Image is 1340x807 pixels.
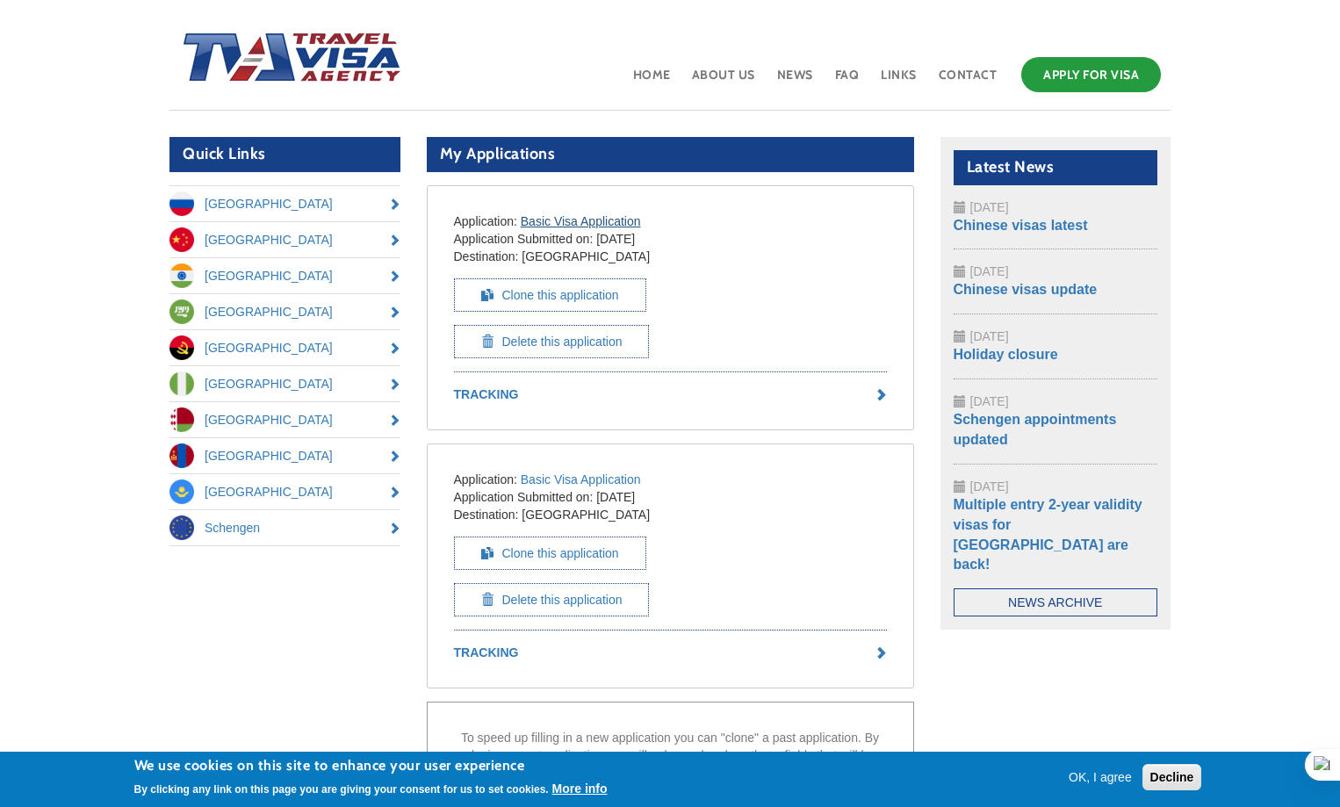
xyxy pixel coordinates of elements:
span: [DATE] [970,200,1009,214]
a: [GEOGRAPHIC_DATA] [169,222,400,257]
h2: Latest News [954,150,1158,185]
span: [DATE] [596,490,635,504]
span: Application: [454,472,517,486]
a: Home [631,53,673,110]
span: [DATE] [970,479,1009,494]
a: Delete this application [454,583,650,616]
a: Schengen appointments updated [954,412,1117,447]
a: [GEOGRAPHIC_DATA] [169,474,400,509]
span: [DATE] [970,394,1009,408]
a: Holiday closure [954,347,1058,362]
span: [DATE] [970,264,1009,278]
span: Destination: [454,508,519,522]
a: Contact [937,53,999,110]
p: To speed up filling in a new application you can "clone" a past application. By cloning a past ap... [454,729,887,782]
a: [GEOGRAPHIC_DATA] [169,294,400,329]
span: [DATE] [970,329,1009,343]
a: Tracking [454,385,887,403]
button: More info [552,780,608,797]
span: [DATE] [596,232,635,246]
a: FAQ [833,53,861,110]
span: [GEOGRAPHIC_DATA] [522,508,650,522]
span: Application Submitted on: [454,232,594,246]
a: Schengen [169,510,400,545]
a: [GEOGRAPHIC_DATA] [169,258,400,293]
span: [GEOGRAPHIC_DATA] [522,249,650,263]
a: [GEOGRAPHIC_DATA] [169,402,400,437]
p: By clicking any link on this page you are giving your consent for us to set cookies. [134,783,549,796]
a: News [775,53,815,110]
a: Chinese visas latest [954,218,1088,233]
a: Basic Visa Application [521,472,641,486]
span: Application Submitted on: [454,490,594,504]
a: Delete this application [454,325,650,358]
a: News Archive [954,588,1158,616]
span: Application: [454,214,517,228]
a: [GEOGRAPHIC_DATA] [169,186,400,221]
h2: My Applications [427,137,914,172]
a: Chinese visas update [954,282,1098,297]
span: Destination: [454,249,519,263]
a: [GEOGRAPHIC_DATA] [169,366,400,401]
a: [GEOGRAPHIC_DATA] [169,330,400,365]
a: Clone this application [454,278,646,312]
button: OK, I agree [1062,768,1139,786]
a: About Us [690,53,757,110]
button: Decline [1142,764,1202,790]
img: Home [169,15,403,103]
a: [GEOGRAPHIC_DATA] [169,438,400,473]
a: Tracking [454,644,887,661]
a: Basic Visa Application [521,214,641,228]
a: Clone this application [454,537,646,570]
h2: We use cookies on this site to enhance your user experience [134,756,608,775]
a: Apply for Visa [1021,57,1161,92]
a: Multiple entry 2-year validity visas for [GEOGRAPHIC_DATA] are back! [954,497,1142,573]
a: Links [879,53,919,110]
